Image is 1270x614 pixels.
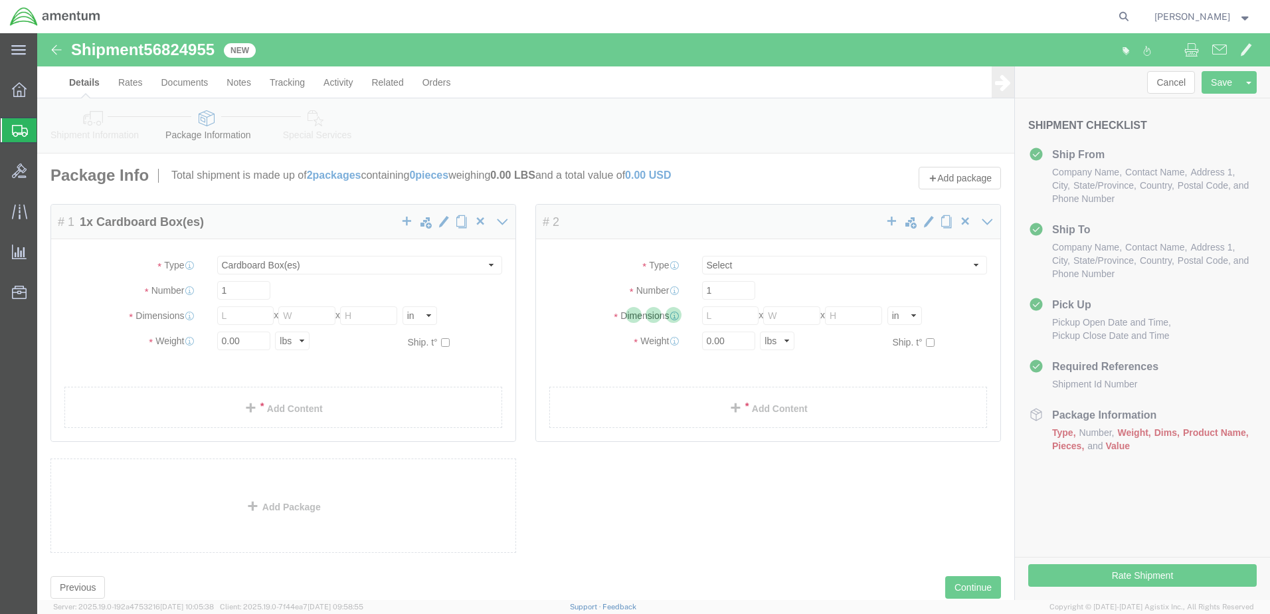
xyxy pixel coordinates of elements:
span: [DATE] 09:58:55 [308,603,363,611]
button: [PERSON_NAME] [1154,9,1252,25]
a: Feedback [602,603,636,611]
span: Server: 2025.19.0-192a4753216 [53,603,214,611]
img: logo [9,7,101,27]
span: [DATE] 10:05:38 [160,603,214,611]
a: Support [570,603,603,611]
span: Copyright © [DATE]-[DATE] Agistix Inc., All Rights Reserved [1049,601,1254,613]
span: Danny Roman [1154,9,1230,24]
span: Client: 2025.19.0-7f44ea7 [220,603,363,611]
